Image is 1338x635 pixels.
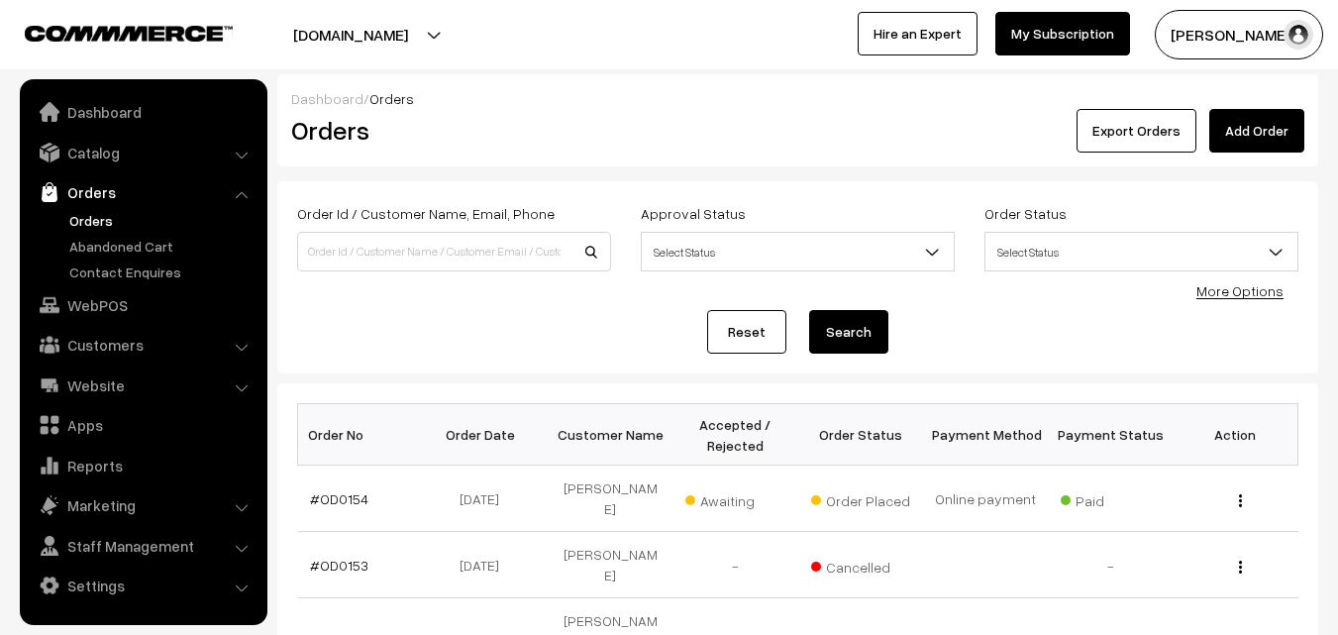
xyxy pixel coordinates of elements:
img: user [1284,20,1313,50]
a: Add Order [1209,109,1304,153]
span: Select Status [641,232,955,271]
td: [PERSON_NAME] [548,532,672,598]
span: Select Status [984,232,1298,271]
td: [PERSON_NAME] [548,466,672,532]
a: #OD0153 [310,557,368,574]
label: Order Id / Customer Name, Email, Phone [297,203,555,224]
td: - [672,532,797,598]
th: Payment Method [923,404,1048,466]
a: Website [25,368,260,403]
td: - [1048,532,1173,598]
img: COMMMERCE [25,26,233,41]
span: Order Placed [811,485,910,511]
label: Approval Status [641,203,746,224]
td: [DATE] [423,466,548,532]
a: Orders [64,210,260,231]
label: Order Status [984,203,1067,224]
td: Online payment [923,466,1048,532]
a: Dashboard [25,94,260,130]
a: Staff Management [25,528,260,564]
input: Order Id / Customer Name / Customer Email / Customer Phone [297,232,611,271]
span: Paid [1061,485,1160,511]
button: Search [809,310,888,354]
a: Hire an Expert [858,12,978,55]
th: Action [1173,404,1297,466]
th: Payment Status [1048,404,1173,466]
a: Reset [707,310,786,354]
span: Orders [369,90,414,107]
a: Reports [25,448,260,483]
img: Menu [1239,561,1242,574]
th: Customer Name [548,404,672,466]
span: Awaiting [685,485,784,511]
a: Contact Enquires [64,262,260,282]
button: Export Orders [1077,109,1196,153]
a: My Subscription [995,12,1130,55]
span: Select Status [985,235,1297,269]
h2: Orders [291,115,609,146]
a: Catalog [25,135,260,170]
th: Order Status [798,404,923,466]
th: Order No [298,404,423,466]
button: [PERSON_NAME] [1155,10,1323,59]
a: Orders [25,174,260,210]
th: Order Date [423,404,548,466]
span: Cancelled [811,552,910,578]
a: Apps [25,407,260,443]
span: Select Status [642,235,954,269]
div: / [291,88,1304,109]
td: [DATE] [423,532,548,598]
img: Menu [1239,494,1242,507]
a: WebPOS [25,287,260,323]
a: Dashboard [291,90,363,107]
a: Marketing [25,487,260,523]
a: More Options [1196,282,1284,299]
th: Accepted / Rejected [672,404,797,466]
a: COMMMERCE [25,20,198,44]
a: #OD0154 [310,490,368,507]
a: Settings [25,568,260,603]
a: Customers [25,327,260,363]
button: [DOMAIN_NAME] [224,10,477,59]
a: Abandoned Cart [64,236,260,257]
